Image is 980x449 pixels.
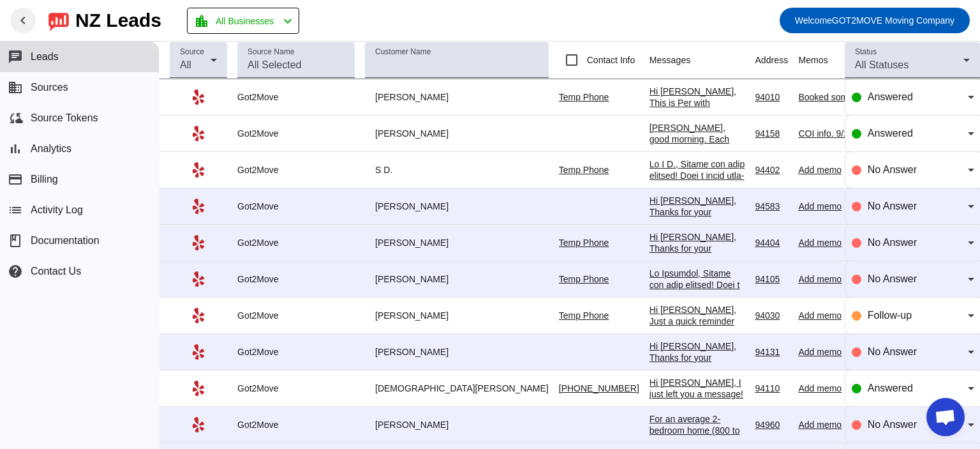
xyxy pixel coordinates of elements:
[650,42,755,79] th: Messages
[755,237,788,248] div: 94404
[31,266,81,277] span: Contact Us
[237,91,355,103] div: Got2Move
[868,310,912,321] span: Follow-up
[798,128,936,139] div: COI info. 9/2 move
[365,91,549,103] div: [PERSON_NAME]
[31,143,71,155] span: Analytics
[650,304,745,373] div: Hi [PERSON_NAME], Just a quick reminder that your move is [DATE]. Do you still need our help? Let...
[798,91,936,103] div: Booked someone else at a flat rate
[795,11,954,29] span: GOT2MOVE Moving Company
[187,8,299,34] button: All Businesses
[365,273,549,285] div: [PERSON_NAME]
[559,383,639,393] a: [PHONE_NUMBER]
[798,310,936,321] div: Add memo
[216,12,274,30] span: All Businesses
[559,92,609,102] a: Temp Phone
[798,201,936,212] div: Add memo
[194,13,209,29] mat-icon: location_city
[798,164,936,176] div: Add memo
[31,235,100,247] span: Documentation
[868,164,917,175] span: No Answer
[8,264,23,279] mat-icon: help
[8,80,23,95] mat-icon: business
[855,48,877,56] mat-label: Status
[868,91,913,102] span: Answered
[755,128,788,139] div: 94158
[8,172,23,187] mat-icon: payment
[237,310,355,321] div: Got2Move
[180,59,191,70] span: All
[798,42,946,79] th: Memos
[31,174,58,185] span: Billing
[365,346,549,358] div: [PERSON_NAME]
[755,91,788,103] div: 94010
[31,51,59,63] span: Leads
[365,383,549,394] div: [DEMOGRAPHIC_DATA][PERSON_NAME]
[798,419,936,430] div: Add memo
[584,54,635,66] label: Contact Info
[237,164,355,176] div: Got2Move
[237,237,355,248] div: Got2Move
[559,238,609,248] a: Temp Phone
[8,202,23,218] mat-icon: list
[868,346,917,357] span: No Answer
[248,48,294,56] mat-label: Source Name
[855,59,909,70] span: All Statuses
[365,419,549,430] div: [PERSON_NAME]
[755,310,788,321] div: 94030
[191,271,206,287] mat-icon: Yelp
[237,346,355,358] div: Got2Move
[75,11,161,29] div: NZ Leads
[755,164,788,176] div: 94402
[8,49,23,65] mat-icon: chat
[191,417,206,432] mat-icon: Yelp
[868,273,917,284] span: No Answer
[31,204,83,216] span: Activity Log
[237,383,355,394] div: Got2Move
[31,82,68,93] span: Sources
[237,419,355,430] div: Got2Move
[780,8,970,33] button: WelcomeGOT2MOVE Moving Company
[280,13,295,29] mat-icon: chevron_left
[755,383,788,394] div: 94110
[559,274,609,284] a: Temp Phone
[191,235,206,250] mat-icon: Yelp
[180,48,204,56] mat-label: Source
[15,13,31,28] mat-icon: chevron_left
[798,273,936,285] div: Add memo
[191,162,206,178] mat-icon: Yelp
[868,383,913,393] span: Answered
[237,128,355,139] div: Got2Move
[237,201,355,212] div: Got2Move
[248,57,345,73] input: All Selected
[365,201,549,212] div: [PERSON_NAME]
[191,344,206,360] mat-icon: Yelp
[926,398,965,436] a: Open chat
[191,199,206,214] mat-icon: Yelp
[559,310,609,321] a: Temp Phone
[798,383,936,394] div: Add memo
[365,128,549,139] div: [PERSON_NAME]
[365,310,549,321] div: [PERSON_NAME]
[650,86,745,350] div: Hi [PERSON_NAME], This is Per with Got2Move. Thanks for taking my call [DATE]! Although we missed...
[868,237,917,248] span: No Answer
[191,381,206,396] mat-icon: Yelp
[755,273,788,285] div: 94105
[868,201,917,211] span: No Answer
[365,237,549,248] div: [PERSON_NAME]
[755,419,788,430] div: 94960
[755,42,798,79] th: Address
[755,201,788,212] div: 94583
[868,419,917,430] span: No Answer
[365,164,549,176] div: S D.
[237,273,355,285] div: Got2Move
[191,126,206,141] mat-icon: Yelp
[8,233,23,248] span: book
[375,48,431,56] mat-label: Customer Name
[755,346,788,358] div: 94131
[868,128,913,139] span: Answered
[798,346,936,358] div: Add memo
[798,237,936,248] div: Add memo
[31,112,98,124] span: Source Tokens
[191,89,206,105] mat-icon: Yelp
